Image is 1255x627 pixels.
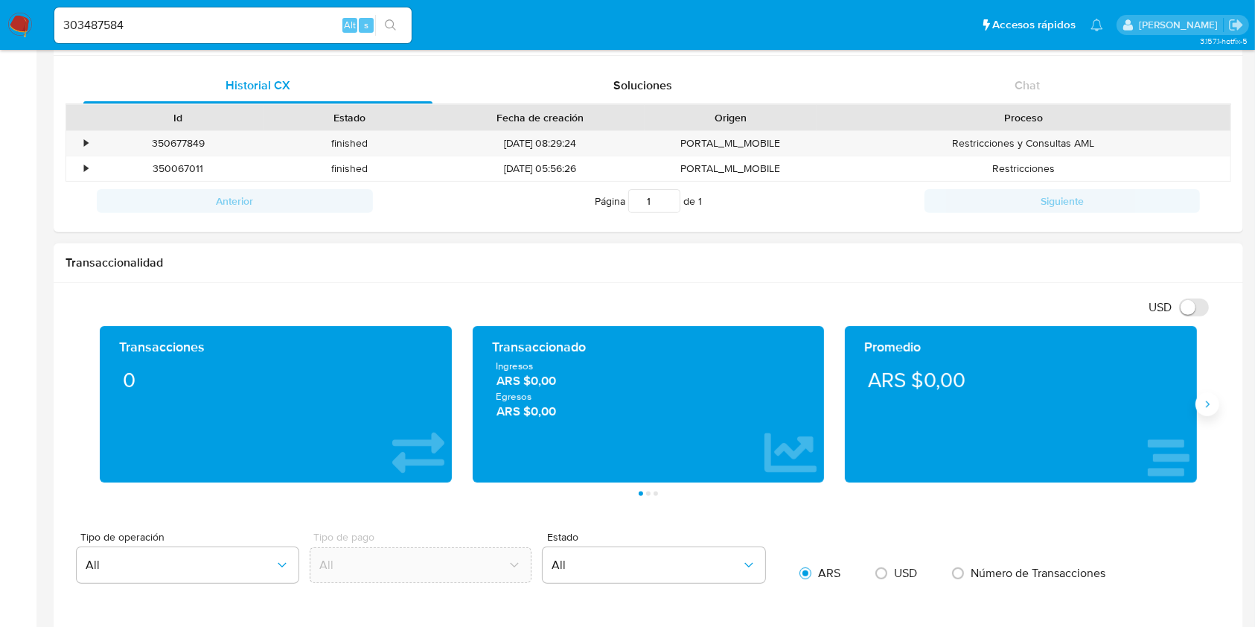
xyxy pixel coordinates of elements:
[817,156,1230,181] div: Restricciones
[645,156,817,181] div: PORTAL_ML_MOBILE
[645,131,817,156] div: PORTAL_ML_MOBILE
[54,16,412,35] input: Buscar usuario o caso...
[1090,19,1103,31] a: Notificaciones
[364,18,368,32] span: s
[375,15,406,36] button: search-icon
[264,156,436,181] div: finished
[66,255,1231,270] h1: Transaccionalidad
[1015,77,1040,94] span: Chat
[446,110,634,125] div: Fecha de creación
[226,77,290,94] span: Historial CX
[435,131,645,156] div: [DATE] 08:29:24
[84,162,88,176] div: •
[595,189,702,213] span: Página de
[344,18,356,32] span: Alt
[1139,18,1223,32] p: eliana.eguerrero@mercadolibre.com
[613,77,672,94] span: Soluciones
[698,194,702,209] span: 1
[103,110,254,125] div: Id
[655,110,806,125] div: Origen
[92,131,264,156] div: 350677849
[1228,17,1244,33] a: Salir
[84,136,88,150] div: •
[827,110,1220,125] div: Proceso
[435,156,645,181] div: [DATE] 05:56:26
[275,110,426,125] div: Estado
[1200,35,1248,47] span: 3.157.1-hotfix-5
[925,189,1201,213] button: Siguiente
[97,189,373,213] button: Anterior
[992,17,1076,33] span: Accesos rápidos
[264,131,436,156] div: finished
[817,131,1230,156] div: Restricciones y Consultas AML
[92,156,264,181] div: 350067011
